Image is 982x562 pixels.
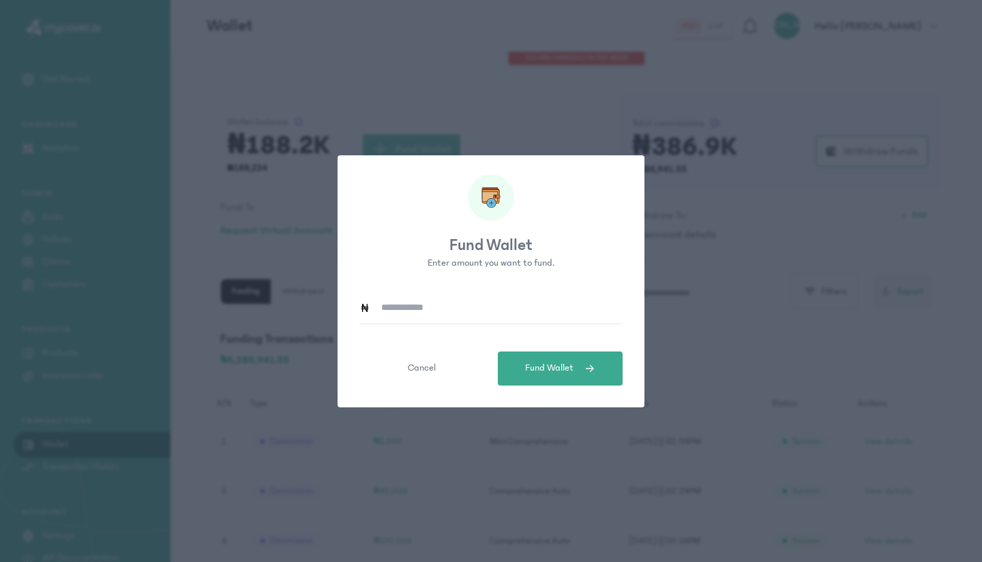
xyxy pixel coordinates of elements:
p: Enter amount you want to fund. [338,256,644,270]
span: Cancel [408,361,436,375]
p: Fund Wallet [338,234,644,256]
button: Fund Wallet [498,352,623,386]
span: Fund Wallet [525,361,574,375]
button: Cancel [359,352,484,386]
